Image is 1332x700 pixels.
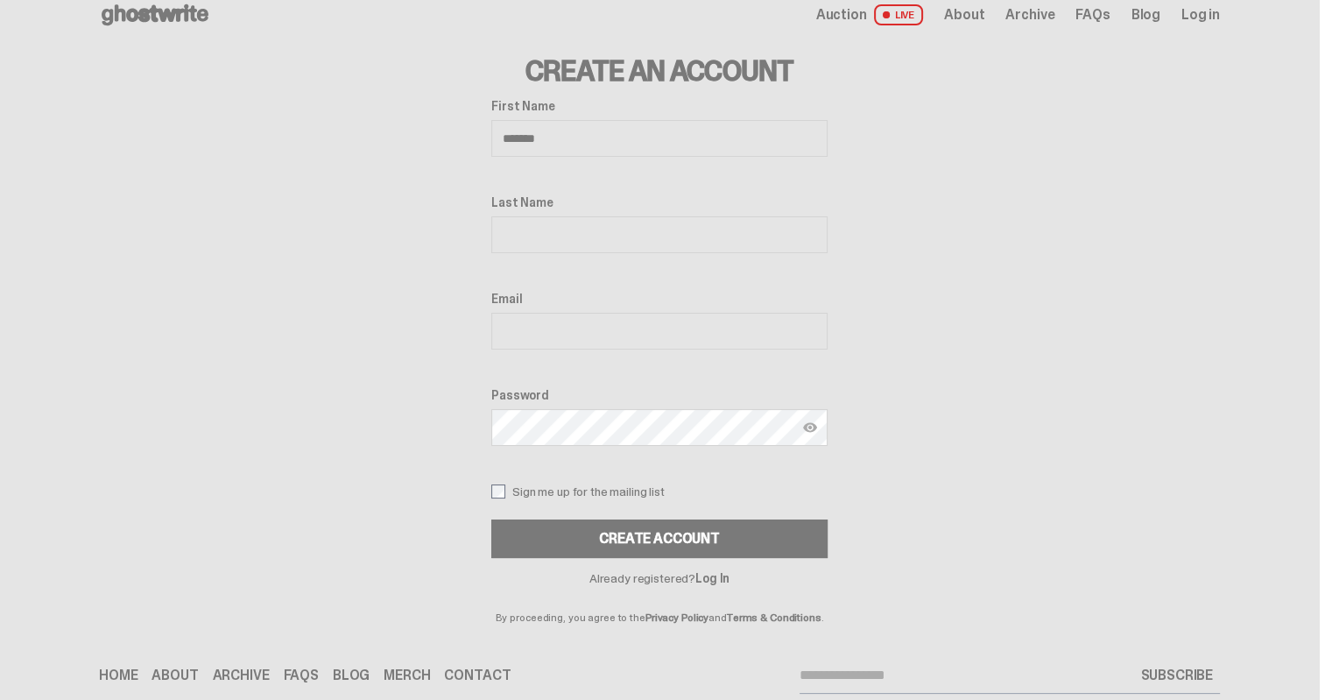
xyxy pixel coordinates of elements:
span: Auction [816,8,867,22]
img: Show password [803,421,817,435]
a: Archive [213,668,270,682]
input: Sign me up for the mailing list [491,484,505,498]
h3: Create an Account [491,57,828,85]
label: Password [491,388,828,402]
label: Sign me up for the mailing list [491,484,828,498]
a: Merch [384,668,430,682]
button: SUBSCRIBE [1133,658,1220,693]
a: Archive [1005,8,1054,22]
a: Home [99,668,137,682]
a: Contact [444,668,511,682]
a: Terms & Conditions [727,611,821,625]
a: Blog [333,668,370,682]
a: About [152,668,198,682]
label: Email [491,292,828,306]
a: FAQs [283,668,318,682]
p: Already registered? [491,572,828,584]
a: Log in [1181,8,1220,22]
a: Blog [1131,8,1160,22]
label: Last Name [491,195,828,209]
a: Auction LIVE [816,4,923,25]
a: About [944,8,984,22]
span: LIVE [874,4,924,25]
label: First Name [491,99,828,113]
div: Create Account [599,532,720,546]
a: Privacy Policy [645,611,708,625]
button: Create Account [491,520,828,558]
a: Log In [695,570,729,586]
a: FAQs [1075,8,1110,22]
p: By proceeding, you agree to the and . [491,584,828,623]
